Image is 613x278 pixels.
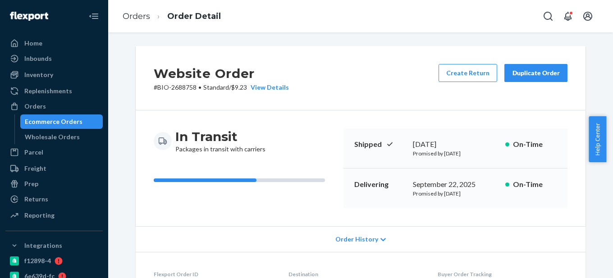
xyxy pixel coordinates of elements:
[175,128,265,154] div: Packages in transit with carriers
[413,179,498,190] div: September 22, 2025
[439,64,497,82] button: Create Return
[24,54,52,63] div: Inbounds
[24,39,42,48] div: Home
[5,68,103,82] a: Inventory
[5,36,103,50] a: Home
[24,256,51,265] div: f12898-4
[24,164,46,173] div: Freight
[24,102,46,111] div: Orders
[5,99,103,114] a: Orders
[203,83,229,91] span: Standard
[24,179,38,188] div: Prep
[25,132,80,141] div: Wholesale Orders
[115,3,228,30] ol: breadcrumbs
[247,83,289,92] button: View Details
[413,190,498,197] p: Promised by [DATE]
[5,145,103,160] a: Parcel
[579,7,597,25] button: Open account menu
[413,150,498,157] p: Promised by [DATE]
[24,70,53,79] div: Inventory
[5,192,103,206] a: Returns
[559,7,577,25] button: Open notifications
[167,11,221,21] a: Order Detail
[24,241,62,250] div: Integrations
[24,148,43,157] div: Parcel
[5,177,103,191] a: Prep
[288,270,423,278] dt: Destination
[175,128,265,145] h3: In Transit
[513,139,557,150] p: On-Time
[24,87,72,96] div: Replenishments
[589,116,606,162] button: Help Center
[413,139,498,150] div: [DATE]
[504,64,567,82] button: Duplicate Order
[154,270,274,278] dt: Flexport Order ID
[513,179,557,190] p: On-Time
[335,235,378,244] span: Order History
[85,7,103,25] button: Close Navigation
[438,270,567,278] dt: Buyer Order Tracking
[5,254,103,268] a: f12898-4
[154,64,289,83] h2: Website Order
[20,114,103,129] a: Ecommerce Orders
[5,84,103,98] a: Replenishments
[24,195,48,204] div: Returns
[5,208,103,223] a: Reporting
[25,117,82,126] div: Ecommerce Orders
[539,7,557,25] button: Open Search Box
[5,51,103,66] a: Inbounds
[5,161,103,176] a: Freight
[512,68,560,77] div: Duplicate Order
[20,130,103,144] a: Wholesale Orders
[10,12,48,21] img: Flexport logo
[198,83,201,91] span: •
[154,83,289,92] p: # BIO-2688758 / $9.23
[354,179,406,190] p: Delivering
[24,211,55,220] div: Reporting
[123,11,150,21] a: Orders
[354,139,406,150] p: Shipped
[5,238,103,253] button: Integrations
